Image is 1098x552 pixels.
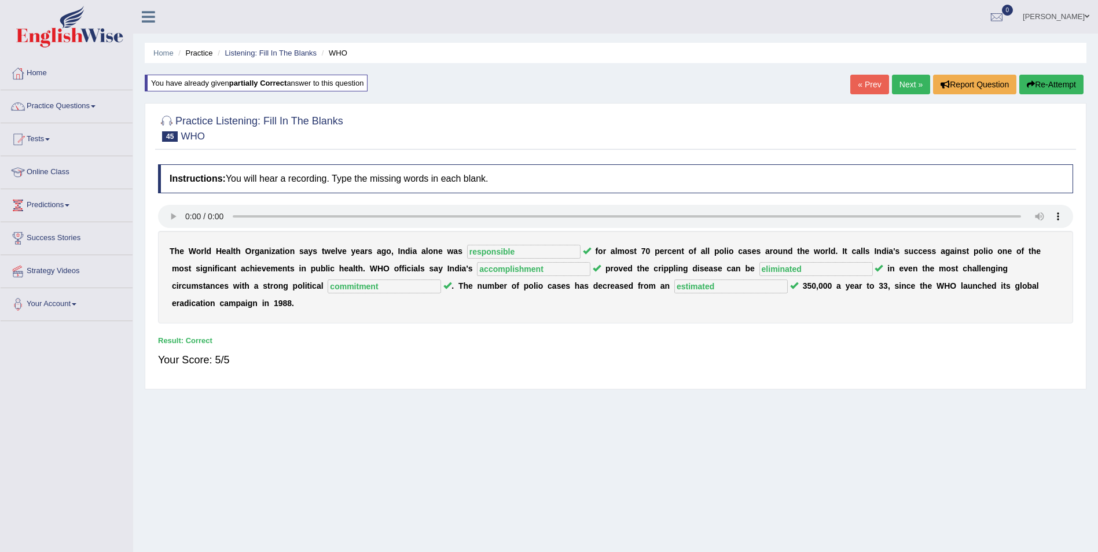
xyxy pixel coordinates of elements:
b: t [844,246,847,256]
b: partially correct [229,79,287,87]
b: s [468,264,473,273]
b: h [250,264,255,273]
b: r [201,246,204,256]
b: c [727,264,732,273]
input: blank [759,262,873,276]
b: s [932,246,937,256]
b: e [355,246,360,256]
b: h [358,264,363,273]
b: H [377,264,383,273]
b: I [874,246,876,256]
b: s [927,246,932,256]
b: z [271,246,276,256]
b: m [939,264,946,273]
input: blank [467,245,581,259]
b: a [765,246,770,256]
b: h [175,246,180,256]
b: p [714,246,719,256]
b: h [1031,246,1037,256]
b: I [447,264,450,273]
b: r [770,246,773,256]
small: WHO [181,131,205,142]
b: a [412,246,417,256]
b: s [951,264,956,273]
b: i [887,264,890,273]
b: n [678,264,683,273]
a: Tests [1,123,133,152]
b: i [410,246,413,256]
b: r [603,246,606,256]
b: s [700,264,704,273]
b: c [851,246,856,256]
b: i [460,264,462,273]
b: a [462,264,467,273]
b: s [458,246,462,256]
b: n [264,246,269,256]
b: t [922,264,925,273]
b: g [945,246,950,256]
b: O [383,264,390,273]
b: t [637,264,640,273]
b: c [245,264,250,273]
b: t [797,246,800,256]
b: t [280,246,283,256]
b: o [179,264,184,273]
span: 0 [1002,5,1013,16]
b: s [904,246,909,256]
b: a [421,246,426,256]
b: f [215,264,218,273]
b: l [418,264,420,273]
button: Re-Attempt [1019,75,1084,94]
b: O [245,246,252,256]
b: I [842,246,844,256]
b: l [204,246,207,256]
b: m [270,264,277,273]
b: l [615,246,618,256]
b: n [998,264,1003,273]
b: d [627,264,633,273]
b: u [186,281,192,290]
h4: You will hear a recording. Type the missing words in each blank. [158,164,1073,193]
b: i [954,246,957,256]
b: f [1022,246,1024,256]
b: n [290,246,295,256]
b: c [963,264,967,273]
b: p [655,246,660,256]
b: h [339,264,344,273]
b: a [950,246,955,256]
b: d [454,264,460,273]
a: « Prev [850,75,888,94]
b: e [1036,246,1041,256]
b: g [203,264,208,273]
b: a [241,264,245,273]
b: 7 [641,246,646,256]
b: a [360,246,365,256]
b: p [669,264,674,273]
b: s [865,246,870,256]
b: o [997,246,1002,256]
div: You have already given answer to this question [145,75,368,91]
b: n [913,264,918,273]
b: d [692,264,697,273]
b: e [222,246,226,256]
b: g [991,264,996,273]
b: e [923,246,927,256]
button: Report Question [933,75,1016,94]
b: e [660,246,664,256]
b: e [179,246,184,256]
b: c [182,281,186,290]
b: 0 [646,246,651,256]
b: e [342,246,347,256]
b: e [344,264,348,273]
b: c [667,246,672,256]
b: t [233,246,236,256]
b: d [831,246,836,256]
a: Predictions [1,189,133,218]
b: s [313,246,317,256]
a: Strategy Videos [1,255,133,284]
b: i [662,264,664,273]
b: n [207,264,212,273]
a: Online Class [1,156,133,185]
b: o [285,246,290,256]
b: s [290,264,295,273]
